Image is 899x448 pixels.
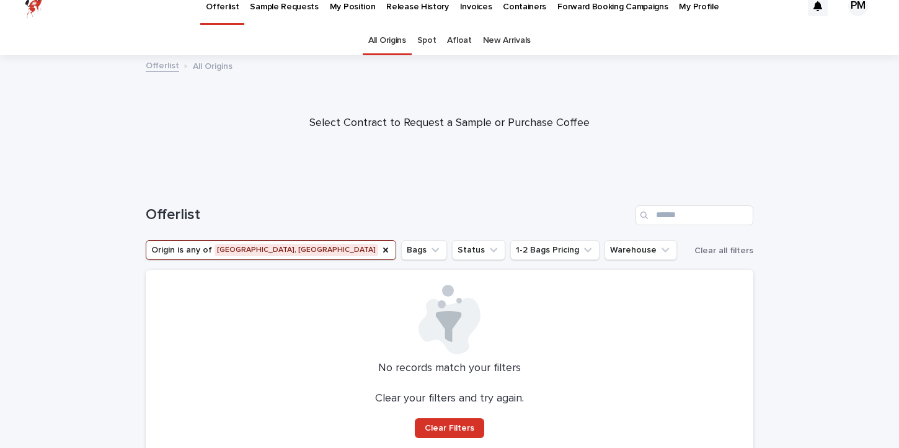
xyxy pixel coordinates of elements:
p: Clear your filters and try again. [375,392,524,406]
button: Warehouse [604,240,677,260]
p: All Origins [193,58,232,72]
p: No records match your filters [161,362,738,375]
button: Status [452,240,505,260]
button: 1-2 Bags Pricing [510,240,600,260]
a: Spot [417,26,436,55]
h1: Offerlist [146,206,631,224]
button: Clear Filters [415,418,484,438]
span: Clear Filters [425,424,474,432]
a: Afloat [447,26,471,55]
a: Offerlist [146,58,179,72]
p: Select Contract to Request a Sample or Purchase Coffee [201,117,697,130]
a: All Origins [368,26,406,55]
button: Clear all filters [689,241,753,260]
a: New Arrivals [483,26,531,55]
span: Clear all filters [694,246,753,255]
button: Origin [146,240,396,260]
input: Search [635,205,753,225]
button: Bags [401,240,447,260]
